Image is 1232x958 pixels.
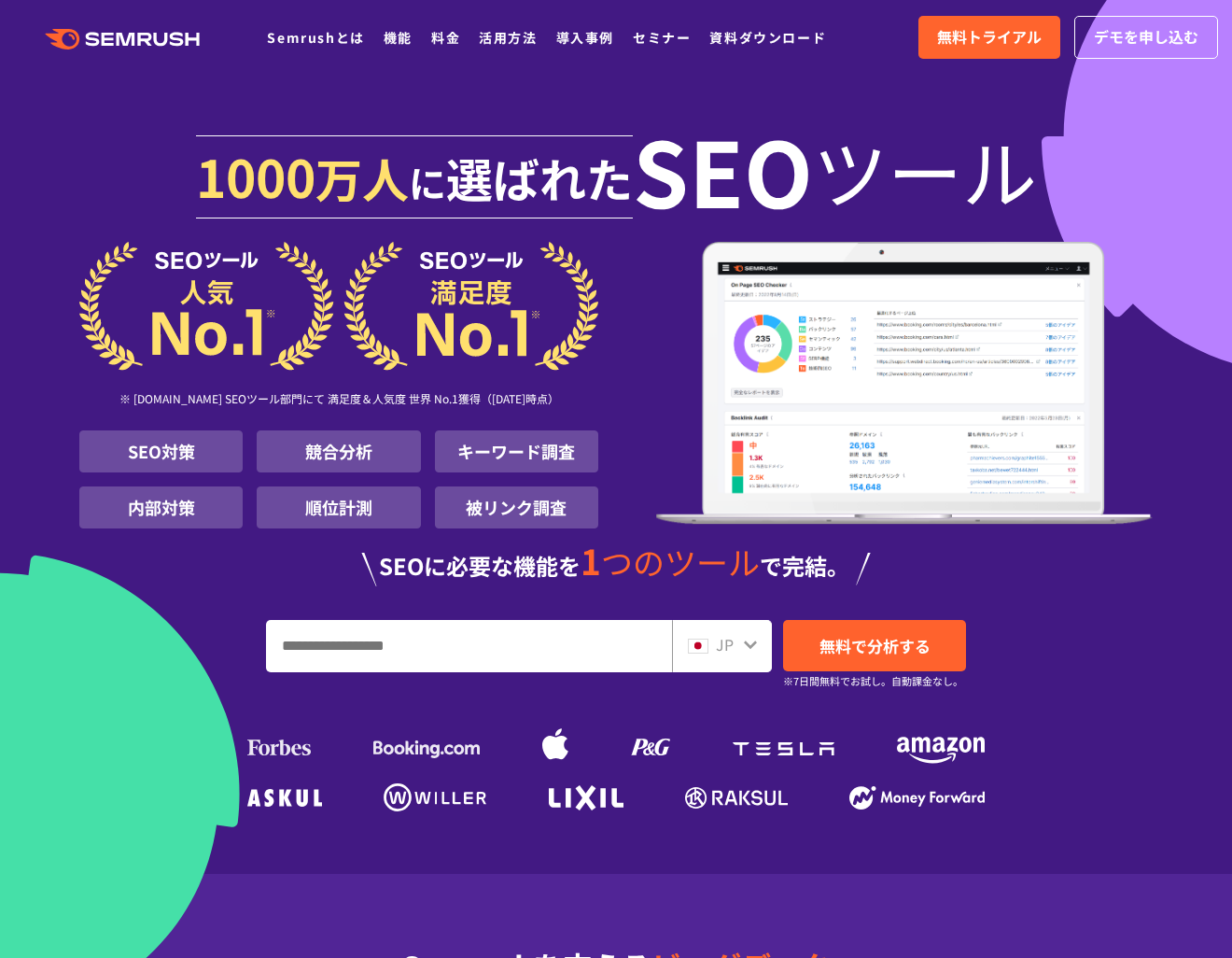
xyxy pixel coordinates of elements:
[760,549,849,582] span: で完結。
[267,621,671,671] input: URL、キーワードを入力してください
[435,430,598,472] li: キーワード調査
[716,633,734,655] span: JP
[813,133,1037,207] span: ツール
[479,28,537,47] a: 活用方法
[79,543,1153,586] div: SEOに必要な機能を
[783,672,963,690] small: ※7日間無料でお試し。自動課金なし。
[1094,25,1198,49] span: デモを申し込む
[257,486,420,528] li: 順位計測
[819,634,931,657] span: 無料で分析する
[937,25,1042,49] span: 無料トライアル
[783,620,966,671] a: 無料で分析する
[384,28,413,47] a: 機能
[315,144,409,211] span: 万人
[633,133,813,207] span: SEO
[709,28,826,47] a: 資料ダウンロード
[267,28,364,47] a: Semrushとは
[601,539,760,585] span: つのツール
[79,430,243,472] li: SEO対策
[79,371,598,430] div: ※ [DOMAIN_NAME] SEOツール部門にて 満足度＆人気度 世界 No.1獲得（[DATE]時点）
[918,16,1060,59] a: 無料トライアル
[431,28,460,47] a: 料金
[633,28,691,47] a: セミナー
[435,486,598,528] li: 被リンク調査
[1074,16,1218,59] a: デモを申し込む
[409,155,446,209] span: に
[581,535,601,585] span: 1
[556,28,614,47] a: 導入事例
[257,430,420,472] li: 競合分析
[196,138,315,213] span: 1000
[79,486,243,528] li: 内部対策
[446,144,633,211] span: 選ばれた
